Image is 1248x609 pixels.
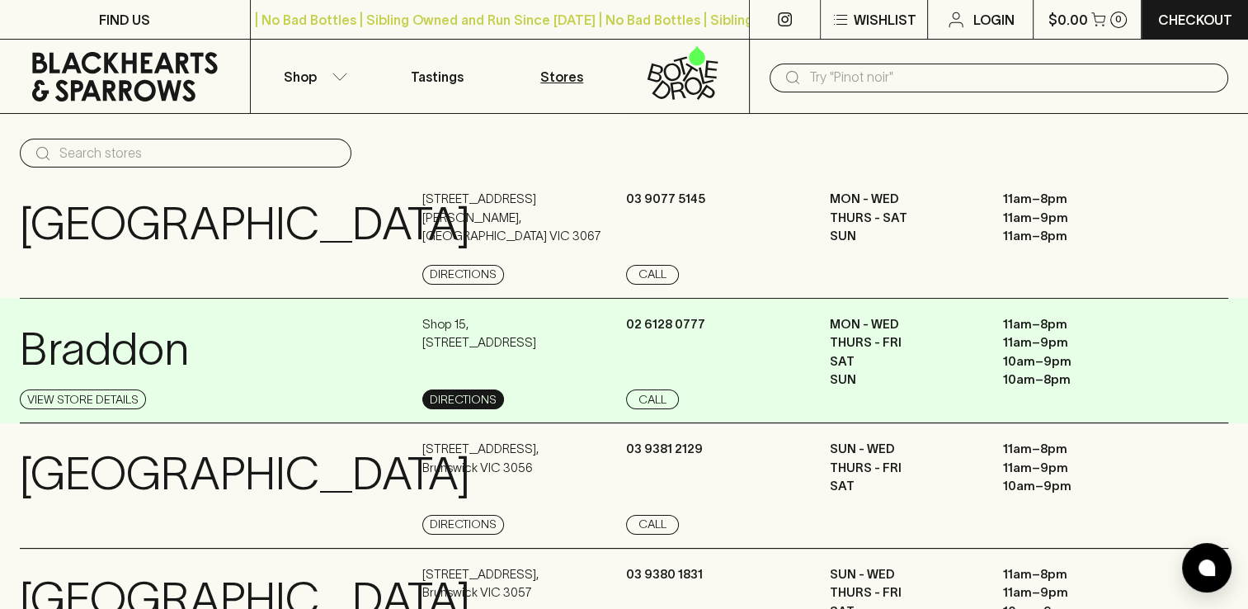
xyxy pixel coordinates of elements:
p: 11am – 8pm [1003,440,1151,459]
p: SAT [830,477,978,496]
p: THURS - FRI [830,583,978,602]
p: Shop 15 , [STREET_ADDRESS] [422,315,536,352]
p: 11am – 8pm [1003,565,1151,584]
p: [STREET_ADDRESS] , Brunswick VIC 3057 [422,565,539,602]
a: Call [626,389,679,409]
p: FIND US [99,10,150,30]
p: 03 9380 1831 [626,565,703,584]
p: [GEOGRAPHIC_DATA] [20,440,470,508]
p: SUN [830,227,978,246]
p: SUN - WED [830,440,978,459]
a: Call [626,265,679,285]
a: Directions [422,515,504,535]
p: 03 9381 2129 [626,440,703,459]
p: 10am – 8pm [1003,371,1151,389]
a: Directions [422,389,504,409]
p: Wishlist [854,10,916,30]
p: [GEOGRAPHIC_DATA] [20,190,470,258]
p: 11am – 9pm [1003,459,1151,478]
p: 11am – 9pm [1003,209,1151,228]
p: MON - WED [830,190,978,209]
p: 11am – 8pm [1003,227,1151,246]
p: SUN [830,371,978,389]
button: Shop [251,40,375,113]
a: Stores [500,40,624,113]
input: Try "Pinot noir" [809,64,1215,91]
p: Checkout [1158,10,1232,30]
p: 02 6128 0777 [626,315,705,334]
p: THURS - FRI [830,333,978,352]
p: 11am – 9pm [1003,583,1151,602]
p: THURS - FRI [830,459,978,478]
input: Search stores [59,140,338,167]
a: Tastings [375,40,500,113]
p: SUN - WED [830,565,978,584]
p: Stores [540,67,583,87]
img: bubble-icon [1199,559,1215,576]
p: 0 [1115,15,1122,24]
p: [STREET_ADDRESS] , Brunswick VIC 3056 [422,440,539,477]
a: View Store Details [20,389,146,409]
p: 10am – 9pm [1003,352,1151,371]
a: Directions [422,265,504,285]
p: 11am – 8pm [1003,190,1151,209]
p: [STREET_ADDRESS][PERSON_NAME] , [GEOGRAPHIC_DATA] VIC 3067 [422,190,622,246]
p: 11am – 8pm [1003,315,1151,334]
p: 03 9077 5145 [626,190,705,209]
p: THURS - SAT [830,209,978,228]
p: 10am – 9pm [1003,477,1151,496]
p: 11am – 9pm [1003,333,1151,352]
p: Tastings [411,67,464,87]
p: Shop [284,67,317,87]
p: Braddon [20,315,189,384]
p: SAT [830,352,978,371]
a: Call [626,515,679,535]
p: Login [972,10,1014,30]
p: $0.00 [1048,10,1088,30]
p: MON - WED [830,315,978,334]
